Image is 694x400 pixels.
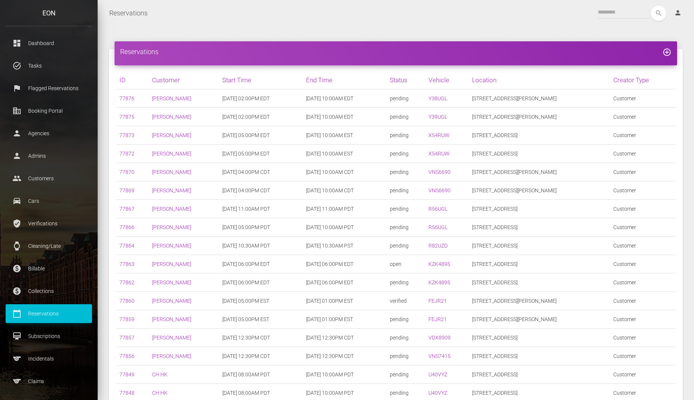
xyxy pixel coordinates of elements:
a: drive_eta Cars [6,192,92,210]
a: 77864 [119,243,134,249]
a: [PERSON_NAME] [152,187,191,193]
a: verified_user Verifications [6,214,92,233]
td: Customer [610,126,675,145]
td: [STREET_ADDRESS] [469,255,610,273]
a: [PERSON_NAME] [152,243,191,249]
p: Billable [11,263,86,274]
a: person Admins [6,146,92,165]
td: [DATE] 01:00PM EST [303,292,387,310]
p: Booking Portal [11,105,86,116]
p: Claims [11,376,86,387]
td: [STREET_ADDRESS][PERSON_NAME] [469,310,610,329]
td: Customer [610,181,675,200]
th: Status [387,71,425,89]
button: search [651,6,666,21]
td: pending [387,163,425,181]
p: Cars [11,195,86,207]
a: CH HK [152,390,167,396]
a: [PERSON_NAME] [152,114,191,120]
a: calendar_today Reservations [6,304,92,323]
a: X54RUW [428,132,450,138]
a: [PERSON_NAME] [152,132,191,138]
th: Start Time [219,71,303,89]
a: people Customers [6,169,92,188]
th: Location [469,71,610,89]
td: Customer [610,255,675,273]
td: [DATE] 05:00PM PDT [219,218,303,237]
td: Customer [610,347,675,365]
td: Customer [610,237,675,255]
td: [STREET_ADDRESS] [469,273,610,292]
p: Subscriptions [11,331,86,342]
a: 77876 [119,95,134,101]
td: open [387,255,425,273]
a: CH HK [152,371,167,377]
p: Verifications [11,218,86,229]
a: [PERSON_NAME] [152,206,191,212]
td: [DATE] 10:00AM PDT [303,218,387,237]
td: [DATE] 11:00AM PDT [303,200,387,218]
td: [STREET_ADDRESS] [469,145,610,163]
a: KZK4895 [428,261,450,267]
td: [DATE] 04:00PM CDT [219,163,303,181]
td: Customer [610,329,675,347]
a: person Agencies [6,124,92,143]
td: [DATE] 11:00AM PDT [219,200,303,218]
td: pending [387,200,425,218]
a: U40VYZ [428,390,447,396]
a: 77869 [119,187,134,193]
a: [PERSON_NAME] [152,261,191,267]
p: Tasks [11,60,86,71]
th: Vehicle [425,71,469,89]
a: [PERSON_NAME] [152,279,191,285]
a: sports Claims [6,372,92,391]
td: [STREET_ADDRESS] [469,365,610,384]
td: [DATE] 10:30AM PDT [219,237,303,255]
a: watch Cleaning/Late [6,237,92,255]
td: [DATE] 10:00AM EST [303,145,387,163]
td: [STREET_ADDRESS] [469,347,610,365]
td: pending [387,329,425,347]
td: [STREET_ADDRESS] [469,329,610,347]
a: R56UGL [428,206,448,212]
a: task_alt Tasks [6,56,92,75]
td: Customer [610,273,675,292]
td: [STREET_ADDRESS][PERSON_NAME] [469,292,610,310]
a: card_membership Subscriptions [6,327,92,346]
a: person [668,6,688,21]
p: Cleaning/Late [11,240,86,252]
a: FEJR21 [428,298,447,304]
td: pending [387,89,425,108]
a: 77862 [119,279,134,285]
td: [DATE] 10:00AM CDT [303,181,387,200]
a: Y38UGL [428,95,447,101]
a: flag Flagged Reservations [6,79,92,98]
td: pending [387,310,425,329]
td: [DATE] 02:00PM EDT [219,108,303,126]
a: KZK4895 [428,279,450,285]
a: paid Billable [6,259,92,278]
td: [DATE] 05:00PM EST [219,310,303,329]
td: [STREET_ADDRESS] [469,218,610,237]
a: Reservations [109,4,148,23]
a: [PERSON_NAME] [152,353,191,359]
td: [STREET_ADDRESS][PERSON_NAME] [469,181,610,200]
td: [STREET_ADDRESS][PERSON_NAME] [469,108,610,126]
a: 77856 [119,353,134,359]
p: Admins [11,150,86,162]
a: [PERSON_NAME] [152,151,191,157]
td: [STREET_ADDRESS] [469,237,610,255]
a: sports Incidentals [6,349,92,368]
td: [DATE] 05:00PM EDT [219,126,303,145]
td: pending [387,347,425,365]
a: 77848 [119,390,134,396]
td: pending [387,145,425,163]
td: [DATE] 06:00PM EDT [303,255,387,273]
h4: Reservations [120,47,671,56]
td: Customer [610,218,675,237]
td: [DATE] 02:00PM EDT [219,89,303,108]
td: [DATE] 04:00PM CDT [219,181,303,200]
td: pending [387,126,425,145]
th: Customer [149,71,219,89]
a: X54RUW [428,151,450,157]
